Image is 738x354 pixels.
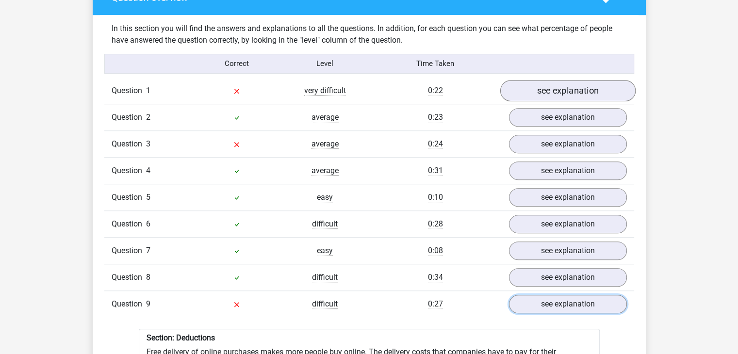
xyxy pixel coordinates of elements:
span: 6 [146,219,150,228]
span: 3 [146,139,150,148]
a: see explanation [509,268,627,287]
a: see explanation [509,161,627,180]
span: very difficult [304,86,346,96]
span: Question [112,138,146,150]
a: see explanation [509,188,627,207]
span: 7 [146,246,150,255]
span: Question [112,112,146,123]
span: Question [112,218,146,230]
span: Question [112,245,146,257]
span: 0:31 [428,166,443,176]
span: Question [112,298,146,310]
span: easy [317,193,333,202]
span: 0:23 [428,113,443,122]
span: 8 [146,273,150,282]
span: average [312,113,339,122]
span: difficult [312,219,338,229]
span: Question [112,192,146,203]
a: see explanation [509,295,627,313]
span: average [312,139,339,149]
span: 4 [146,166,150,175]
span: 0:27 [428,299,443,309]
span: 9 [146,299,150,308]
span: Question [112,272,146,283]
a: see explanation [500,80,635,101]
span: Question [112,85,146,97]
h6: Section: Deductions [147,333,592,342]
span: 0:24 [428,139,443,149]
div: Level [281,58,369,69]
a: see explanation [509,108,627,127]
span: 1 [146,86,150,95]
a: see explanation [509,241,627,260]
span: 0:08 [428,246,443,256]
span: difficult [312,299,338,309]
span: 0:34 [428,273,443,282]
a: see explanation [509,135,627,153]
div: Time Taken [369,58,501,69]
div: Correct [193,58,281,69]
span: 0:22 [428,86,443,96]
span: difficult [312,273,338,282]
span: 0:10 [428,193,443,202]
span: 2 [146,113,150,122]
span: Question [112,165,146,177]
span: 5 [146,193,150,202]
div: In this section you will find the answers and explanations to all the questions. In addition, for... [104,23,634,46]
span: easy [317,246,333,256]
span: 0:28 [428,219,443,229]
span: average [312,166,339,176]
a: see explanation [509,215,627,233]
